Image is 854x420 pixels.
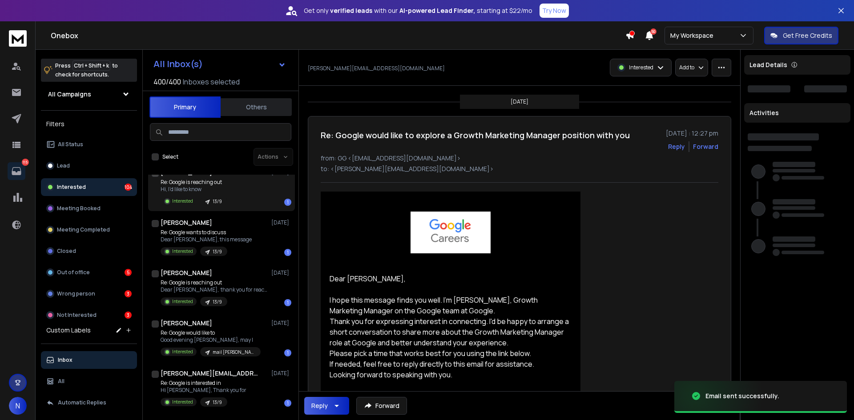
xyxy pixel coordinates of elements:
[330,359,572,369] div: If needed, feel free to reply directly to this email for assistance.
[311,401,328,410] div: Reply
[783,31,832,40] p: Get Free Credits
[213,399,222,406] p: 13/9
[51,30,625,41] h1: Onebox
[629,64,653,71] p: Interested
[57,226,110,233] p: Meeting Completed
[161,229,252,236] p: Re: Google wants to discuss
[125,184,132,191] div: 104
[8,162,25,180] a: 115
[705,392,779,400] div: Email sent successfully.
[284,299,291,306] div: 1
[41,372,137,390] button: All
[9,30,27,47] img: logo
[161,236,252,243] p: Dear [PERSON_NAME], this message
[410,212,491,253] img: Google Careers Logo
[764,27,838,44] button: Get Free Credits
[183,76,240,87] h3: Inboxes selected
[73,60,110,71] span: Ctrl + Shift + k
[161,286,267,293] p: Dear [PERSON_NAME], thank you for reaching
[161,268,212,277] h1: [PERSON_NAME]
[666,129,718,138] p: [DATE] : 12:27 pm
[330,369,572,380] div: Looking forward to speaking with you.
[41,85,137,103] button: All Campaigns
[9,397,27,415] button: N
[304,397,349,415] button: Reply
[744,103,850,123] div: Activities
[693,142,718,151] div: Forward
[57,290,95,297] p: Wrong person
[271,370,291,377] p: [DATE]
[41,242,137,260] button: Closed
[57,184,86,191] p: Interested
[161,279,267,286] p: Re: Google is reaching out
[271,219,291,226] p: [DATE]
[540,4,569,18] button: Try Now
[41,200,137,217] button: Meeting Booked
[161,387,246,394] p: Hi [PERSON_NAME], Thank you for
[161,369,258,378] h1: [PERSON_NAME][EMAIL_ADDRESS][DOMAIN_NAME]
[330,295,572,316] div: I hope this message finds you well. I'm [PERSON_NAME], Growth Marketing Manager on the Google tea...
[41,285,137,303] button: Wrong person3
[668,142,685,151] button: Reply
[153,76,181,87] span: 400 / 400
[55,61,118,79] p: Press to check for shortcuts.
[330,348,572,359] div: Please pick a time that works best for you using the link below.
[41,178,137,196] button: Interested104
[153,60,203,68] h1: All Inbox(s)
[161,319,212,328] h1: [PERSON_NAME]
[271,269,291,276] p: [DATE]
[161,380,246,387] p: Re: Google is interested in
[330,316,572,348] div: Thank you for expressing interest in connecting. I'd be happy to arrange a short conversation to ...
[41,157,137,175] button: Lead
[304,6,532,15] p: Get only with our starting at $22/mo
[172,348,193,355] p: Interested
[213,198,222,205] p: 13/9
[221,97,292,117] button: Others
[58,141,83,148] p: All Status
[125,269,132,276] div: 5
[58,399,106,406] p: Automatic Replies
[213,299,222,305] p: 13/9
[511,98,528,105] p: [DATE]
[57,269,90,276] p: Out of office
[356,397,407,415] button: Forward
[284,400,291,407] div: 1
[399,6,475,15] strong: AI-powered Lead Finder,
[146,55,293,73] button: All Inbox(s)
[679,64,694,71] p: Add to
[58,378,64,385] p: All
[284,199,291,206] div: 1
[172,248,193,255] p: Interested
[57,205,101,212] p: Meeting Booked
[172,198,193,204] p: Interested
[670,31,717,40] p: My Workspace
[41,351,137,369] button: Inbox
[22,159,29,166] p: 115
[41,306,137,324] button: Not Interested3
[57,162,70,169] p: Lead
[749,60,787,69] p: Lead Details
[161,179,227,186] p: Re: Google is reaching out
[125,312,132,319] div: 3
[46,326,91,335] h3: Custom Labels
[330,6,372,15] strong: verified leads
[284,349,291,356] div: 1
[650,28,657,35] span: 50
[125,290,132,297] div: 3
[172,298,193,305] p: Interested
[321,164,718,173] p: to: <[PERSON_NAME][EMAIL_ADDRESS][DOMAIN_NAME]>
[58,356,73,364] p: Inbox
[41,221,137,239] button: Meeting Completed
[57,312,97,319] p: Not Interested
[41,264,137,281] button: Out of office5
[41,136,137,153] button: All Status
[172,399,193,405] p: Interested
[308,65,445,72] p: [PERSON_NAME][EMAIL_ADDRESS][DOMAIN_NAME]
[149,96,221,118] button: Primary
[271,320,291,327] p: [DATE]
[57,248,76,255] p: Closed
[41,118,137,130] h3: Filters
[213,349,255,356] p: mail [PERSON_NAME]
